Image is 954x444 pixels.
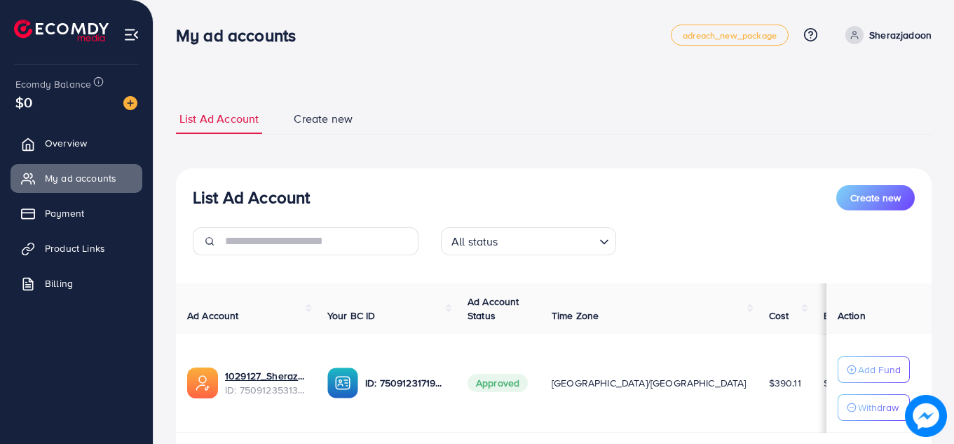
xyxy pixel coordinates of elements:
button: Create new [836,185,915,210]
span: Product Links [45,241,105,255]
span: Cost [769,309,789,323]
span: Action [838,309,866,323]
span: Overview [45,136,87,150]
span: [GEOGRAPHIC_DATA]/[GEOGRAPHIC_DATA] [552,376,747,390]
img: logo [14,20,109,41]
span: ID: 7509123531398332432 [225,383,305,397]
div: <span class='underline'>1029127_Sheraz Jadoon_1748354071263</span></br>7509123531398332432 [225,369,305,398]
span: Create new [294,111,353,127]
button: Add Fund [838,356,910,383]
p: Sherazjadoon [869,27,932,43]
span: My ad accounts [45,171,116,185]
a: 1029127_Sheraz Jadoon_1748354071263 [225,369,305,383]
button: Withdraw [838,394,910,421]
img: ic-ba-acc.ded83a64.svg [327,368,358,398]
span: Your BC ID [327,309,376,323]
h3: List Ad Account [193,187,310,208]
img: image [905,395,947,437]
a: Sherazjadoon [840,26,932,44]
a: Overview [11,129,142,157]
a: Product Links [11,234,142,262]
span: Ad Account [187,309,239,323]
h3: My ad accounts [176,25,307,46]
span: Approved [468,374,528,392]
p: Add Fund [858,361,901,378]
p: Withdraw [858,399,899,416]
img: ic-ads-acc.e4c84228.svg [187,368,218,398]
a: Billing [11,269,142,297]
span: Ecomdy Balance [15,77,91,91]
span: Ad Account Status [468,295,519,323]
span: List Ad Account [179,111,259,127]
span: $0 [15,92,32,112]
span: All status [449,231,501,252]
span: $390.11 [769,376,801,390]
span: Create new [850,191,901,205]
a: Payment [11,199,142,227]
input: Search for option [503,229,594,252]
a: adreach_new_package [671,25,789,46]
p: ID: 7509123171934044176 [365,375,445,391]
span: Time Zone [552,309,599,323]
span: Payment [45,206,84,220]
img: menu [123,27,139,43]
div: Search for option [441,227,616,255]
span: adreach_new_package [683,31,777,40]
img: image [123,96,137,110]
span: Billing [45,276,73,290]
a: My ad accounts [11,164,142,192]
